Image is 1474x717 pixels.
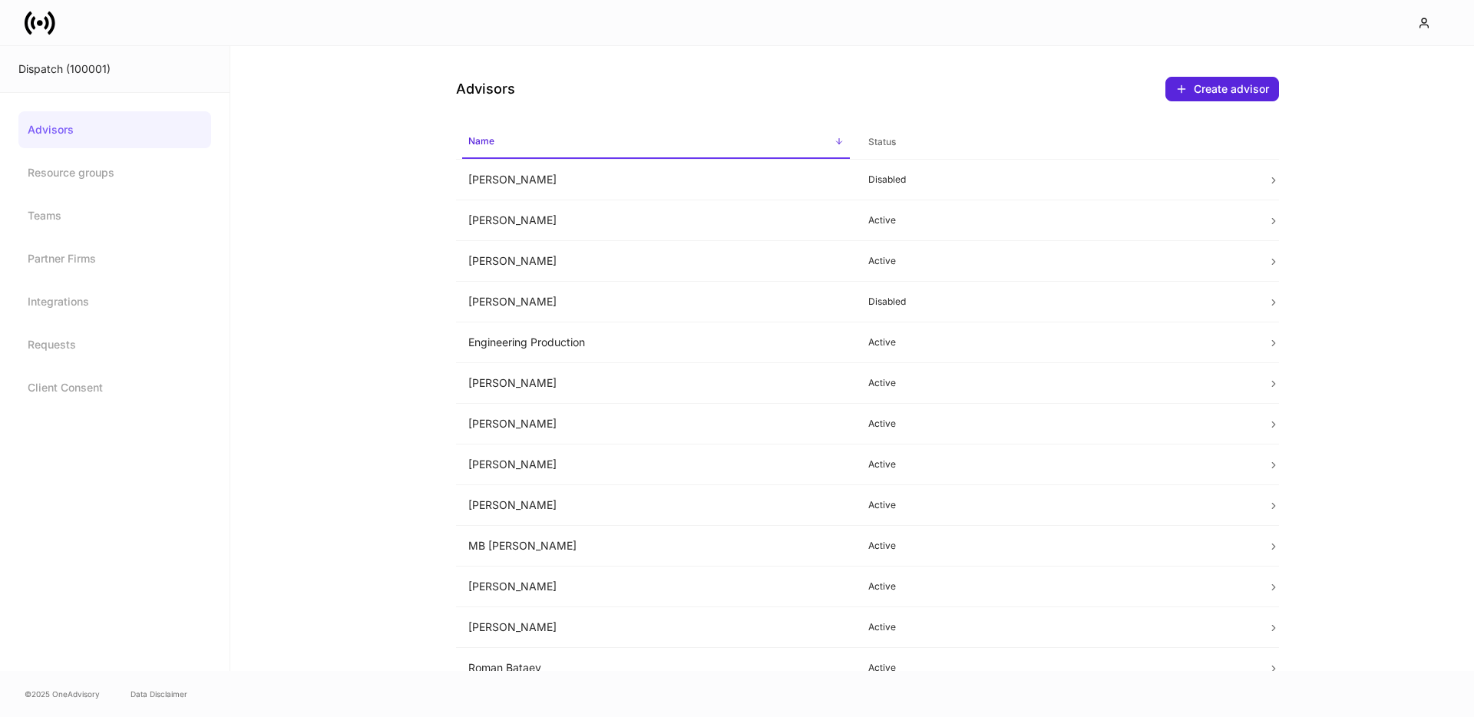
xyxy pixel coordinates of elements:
p: Active [868,214,1244,226]
td: [PERSON_NAME] [456,404,856,444]
p: Active [868,499,1244,511]
a: Client Consent [18,369,211,406]
p: Active [868,662,1244,674]
h6: Status [868,134,896,149]
td: [PERSON_NAME] [456,363,856,404]
div: Dispatch (100001) [18,61,211,77]
p: Active [868,458,1244,471]
a: Teams [18,197,211,234]
td: [PERSON_NAME] [456,485,856,526]
td: [PERSON_NAME] [456,241,856,282]
button: Create advisor [1165,77,1279,101]
div: Create advisor [1175,83,1269,95]
a: Data Disclaimer [131,688,187,700]
td: Engineering Production [456,322,856,363]
p: Active [868,377,1244,389]
span: Status [862,127,1250,158]
p: Active [868,418,1244,430]
a: Requests [18,326,211,363]
td: [PERSON_NAME] [456,444,856,485]
a: Partner Firms [18,240,211,277]
td: [PERSON_NAME] [456,567,856,607]
td: MB [PERSON_NAME] [456,526,856,567]
a: Integrations [18,283,211,320]
a: Advisors [18,111,211,148]
p: Active [868,540,1244,552]
p: Disabled [868,296,1244,308]
p: Active [868,336,1244,349]
span: © 2025 OneAdvisory [25,688,100,700]
span: Name [462,126,850,159]
p: Active [868,621,1244,633]
h4: Advisors [456,80,515,98]
p: Active [868,580,1244,593]
td: [PERSON_NAME] [456,200,856,241]
td: [PERSON_NAME] [456,282,856,322]
p: Active [868,255,1244,267]
td: [PERSON_NAME] [456,607,856,648]
h6: Name [468,134,494,148]
td: Roman Bataev [456,648,856,689]
td: [PERSON_NAME] [456,160,856,200]
p: Disabled [868,173,1244,186]
a: Resource groups [18,154,211,191]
